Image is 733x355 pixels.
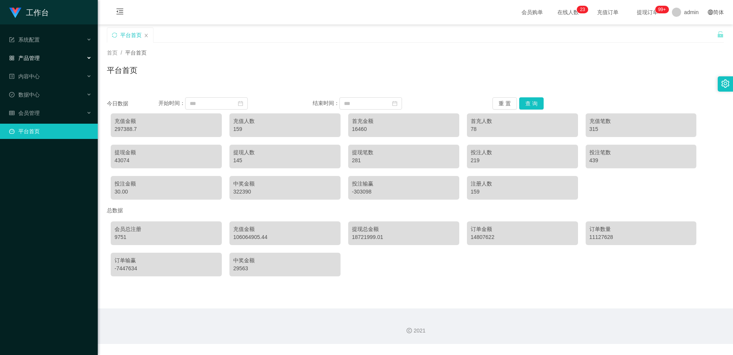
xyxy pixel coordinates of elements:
div: 43074 [115,157,218,165]
div: 投注输赢 [352,180,455,188]
a: 工作台 [9,9,49,15]
div: 订单数量 [589,225,693,233]
span: 内容中心 [9,73,40,79]
div: 29563 [233,265,337,273]
div: 14807622 [471,233,574,241]
i: 图标: setting [721,79,730,88]
button: 查 询 [519,97,544,110]
i: 图标: check-circle-o [9,92,15,97]
div: 充值笔数 [589,117,693,125]
div: 322390 [233,188,337,196]
i: 图标: form [9,37,15,42]
div: 充值人数 [233,117,337,125]
div: 315 [589,125,693,133]
div: 11127628 [589,233,693,241]
i: 图标: menu-fold [107,0,133,25]
div: 充值金额 [233,225,337,233]
i: 图标: sync [112,32,117,38]
div: 今日数据 [107,100,158,108]
div: 439 [589,157,693,165]
span: 数据中心 [9,92,40,98]
div: 首充金额 [352,117,455,125]
span: 开始时间： [158,100,185,106]
div: 投注金额 [115,180,218,188]
i: 图标: calendar [392,101,397,106]
div: 平台首页 [120,28,142,42]
h1: 平台首页 [107,65,137,76]
i: 图标: copyright [407,328,412,333]
div: 提现金额 [115,148,218,157]
button: 重 置 [492,97,517,110]
div: 297388.7 [115,125,218,133]
p: 3 [583,6,585,13]
span: 提现订单 [633,10,662,15]
div: 中奖金额 [233,257,337,265]
a: 图标: dashboard平台首页 [9,124,92,139]
div: 16460 [352,125,455,133]
h1: 工作台 [26,0,49,25]
span: 产品管理 [9,55,40,61]
div: 159 [471,188,574,196]
div: 中奖金额 [233,180,337,188]
div: 219 [471,157,574,165]
div: 9751 [115,233,218,241]
div: 提现笔数 [352,148,455,157]
sup: 980 [655,6,669,13]
div: 281 [352,157,455,165]
div: 注册人数 [471,180,574,188]
i: 图标: table [9,110,15,116]
span: 在线人数 [554,10,583,15]
i: 图标: close [144,33,149,38]
div: 2021 [104,327,727,335]
div: -7447634 [115,265,218,273]
div: 订单金额 [471,225,574,233]
div: 145 [233,157,337,165]
i: 图标: calendar [238,101,243,106]
div: 18721999.01 [352,233,455,241]
span: / [121,50,122,56]
div: 投注笔数 [589,148,693,157]
span: 结束时间： [313,100,339,106]
div: -303098 [352,188,455,196]
div: 提现总金额 [352,225,455,233]
div: 106064905.44 [233,233,337,241]
i: 图标: appstore-o [9,55,15,61]
i: 图标: unlock [717,31,724,38]
div: 首充人数 [471,117,574,125]
span: 会员管理 [9,110,40,116]
span: 充值订单 [593,10,622,15]
p: 2 [580,6,583,13]
span: 系统配置 [9,37,40,43]
div: 总数据 [107,203,724,218]
span: 首页 [107,50,118,56]
div: 78 [471,125,574,133]
div: 充值金额 [115,117,218,125]
i: 图标: global [708,10,713,15]
sup: 23 [577,6,588,13]
div: 会员总注册 [115,225,218,233]
div: 159 [233,125,337,133]
i: 图标: profile [9,74,15,79]
div: 订单输赢 [115,257,218,265]
span: 平台首页 [125,50,147,56]
div: 30.00 [115,188,218,196]
div: 提现人数 [233,148,337,157]
img: logo.9652507e.png [9,8,21,18]
div: 投注人数 [471,148,574,157]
